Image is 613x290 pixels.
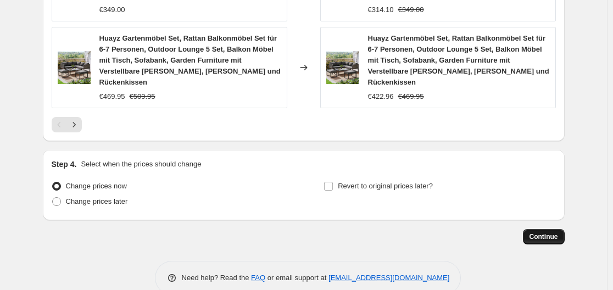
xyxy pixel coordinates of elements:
button: Next [66,117,82,132]
span: Continue [530,232,558,241]
p: Select when the prices should change [81,159,201,170]
div: €314.10 [368,4,394,15]
span: Change prices later [66,197,128,205]
nav: Pagination [52,117,82,132]
div: €469.95 [99,91,125,102]
h2: Step 4. [52,159,77,170]
span: Huayz Gartenmöbel Set, Rattan Balkonmöbel Set für 6-7 Personen, Outdoor Lounge 5 Set, Balkon Möbe... [99,34,281,86]
span: Need help? Read the [182,274,252,282]
span: Change prices now [66,182,127,190]
span: Revert to original prices later? [338,182,433,190]
div: €422.96 [368,91,394,102]
strike: €469.95 [398,91,424,102]
span: Huayz Gartenmöbel Set, Rattan Balkonmöbel Set für 6-7 Personen, Outdoor Lounge 5 Set, Balkon Möbe... [368,34,549,86]
strike: €349.00 [398,4,424,15]
button: Continue [523,229,565,244]
div: €349.00 [99,4,125,15]
a: FAQ [251,274,265,282]
strike: €509.95 [130,91,155,102]
a: [EMAIL_ADDRESS][DOMAIN_NAME] [328,274,449,282]
span: or email support at [265,274,328,282]
img: 91tgDj1onQL_80x.jpg [326,51,359,84]
img: 91tgDj1onQL_80x.jpg [58,51,91,84]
